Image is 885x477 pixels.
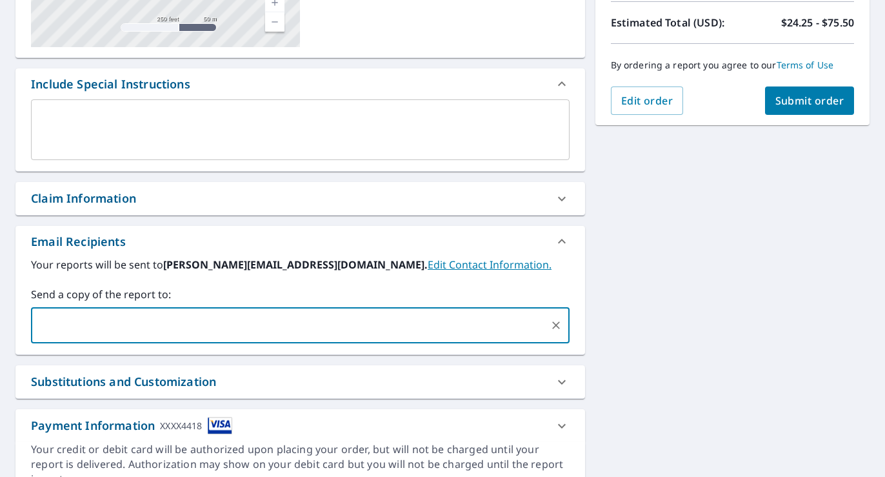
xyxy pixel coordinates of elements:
[428,258,552,272] a: EditContactInfo
[777,59,834,71] a: Terms of Use
[31,76,190,93] div: Include Special Instructions
[265,12,284,32] a: Current Level 17, Zoom Out
[15,365,585,398] div: Substitutions and Customization
[31,233,126,250] div: Email Recipients
[781,15,854,30] p: $24.25 - $75.50
[15,182,585,215] div: Claim Information
[15,68,585,99] div: Include Special Instructions
[31,417,232,434] div: Payment Information
[15,226,585,257] div: Email Recipients
[611,86,684,115] button: Edit order
[765,86,855,115] button: Submit order
[31,373,216,391] div: Substitutions and Customization
[547,316,565,334] button: Clear
[31,287,570,302] label: Send a copy of the report to:
[163,258,428,272] b: [PERSON_NAME][EMAIL_ADDRESS][DOMAIN_NAME].
[15,409,585,442] div: Payment InformationXXXX4418cardImage
[611,15,733,30] p: Estimated Total (USD):
[611,59,854,71] p: By ordering a report you agree to our
[160,417,202,434] div: XXXX4418
[31,257,570,272] label: Your reports will be sent to
[208,417,232,434] img: cardImage
[621,94,673,108] span: Edit order
[775,94,844,108] span: Submit order
[31,190,136,207] div: Claim Information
